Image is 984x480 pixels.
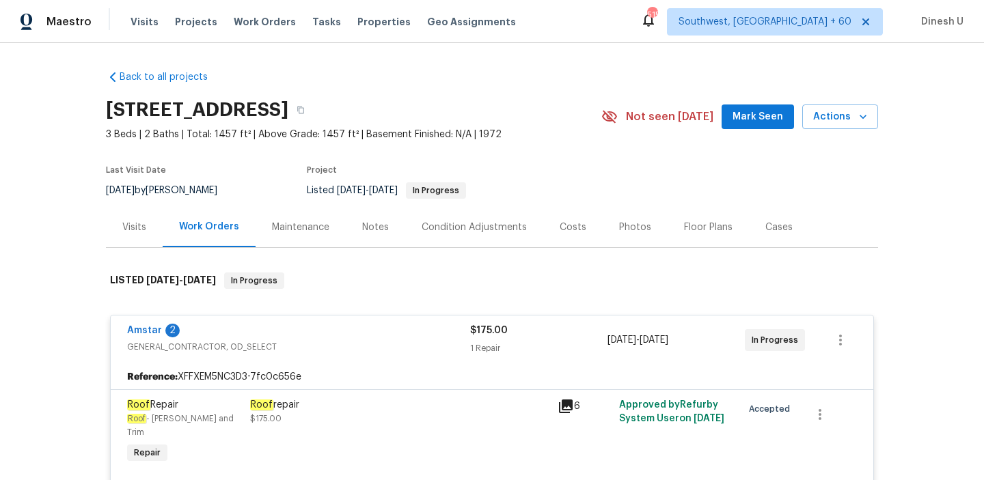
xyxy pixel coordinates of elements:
span: [DATE] [369,186,398,195]
div: by [PERSON_NAME] [106,182,234,199]
em: Roof [250,399,273,410]
span: Accepted [749,402,795,416]
a: Back to all projects [106,70,237,84]
span: [DATE] [146,275,179,285]
span: Properties [357,15,411,29]
div: 6 [558,398,611,414]
span: Repair [127,399,178,410]
span: In Progress [225,274,283,287]
span: Repair [128,446,166,460]
span: - [607,333,668,347]
div: Photos [619,221,651,234]
button: Copy Address [288,98,313,122]
span: - [337,186,398,195]
span: $175.00 [250,414,282,423]
span: [DATE] [183,275,216,285]
span: [DATE] [106,186,135,195]
span: Work Orders [234,15,296,29]
span: Geo Assignments [427,15,516,29]
div: Maintenance [272,221,329,234]
div: Condition Adjustments [422,221,527,234]
span: - [146,275,216,285]
div: Visits [122,221,146,234]
div: Floor Plans [684,221,733,234]
span: Mark Seen [733,109,783,126]
span: GENERAL_CONTRACTOR, OD_SELECT [127,340,470,354]
span: Not seen [DATE] [626,110,713,124]
div: Notes [362,221,389,234]
b: Reference: [127,370,178,384]
div: Costs [560,221,586,234]
span: Listed [307,186,466,195]
span: [DATE] [337,186,366,195]
div: 515 [647,8,657,22]
em: Roof [127,399,150,410]
button: Actions [802,104,878,130]
div: 2 [165,324,180,337]
span: Tasks [312,17,341,27]
div: LISTED [DATE]-[DATE]In Progress [106,259,878,302]
h6: LISTED [110,272,216,289]
span: 3 Beds | 2 Baths | Total: 1457 ft² | Above Grade: 1457 ft² | Basement Finished: N/A | 1972 [106,128,601,141]
span: Visits [131,15,159,29]
span: Project [307,166,337,174]
span: In Progress [752,333,804,347]
span: Approved by Refurby System User on [619,400,724,423]
span: Maestro [46,15,92,29]
div: 1 Repair [470,341,607,355]
div: XFFXEM5NC3D3-7fc0c656e [111,365,873,389]
span: [DATE] [607,335,636,345]
a: Amstar [127,326,162,335]
span: [DATE] [640,335,668,345]
div: Cases [765,221,793,234]
em: Roof [127,414,146,423]
span: Dinesh U [916,15,963,29]
span: Southwest, [GEOGRAPHIC_DATA] + 60 [679,15,851,29]
span: $175.00 [470,326,508,335]
span: - [PERSON_NAME] and Trim [127,414,234,436]
span: Actions [813,109,867,126]
h2: [STREET_ADDRESS] [106,103,288,117]
button: Mark Seen [722,104,794,130]
div: repair [250,398,549,412]
span: In Progress [407,186,465,195]
div: Work Orders [179,220,239,234]
span: Projects [175,15,217,29]
span: [DATE] [694,414,724,423]
span: Last Visit Date [106,166,166,174]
